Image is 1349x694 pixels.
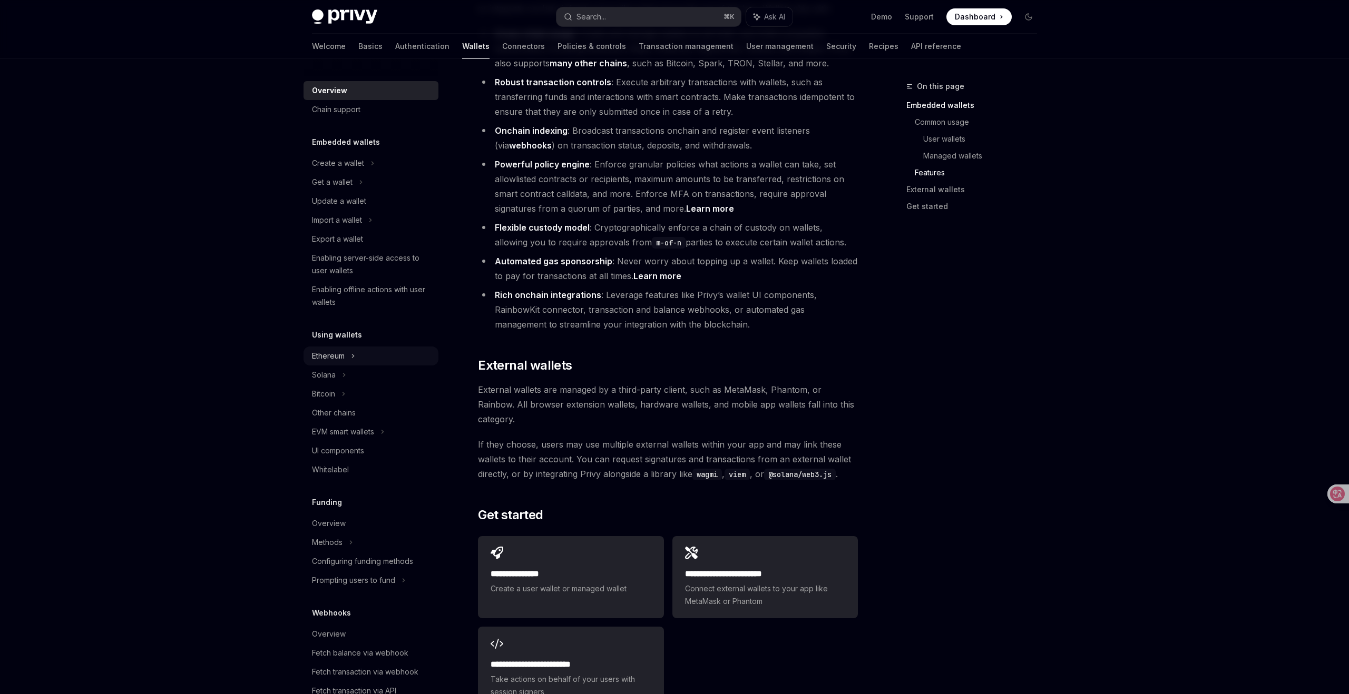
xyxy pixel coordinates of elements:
[495,256,612,266] strong: Automated gas sponsorship
[462,34,490,59] a: Wallets
[826,34,856,59] a: Security
[304,514,438,533] a: Overview
[491,582,651,595] span: Create a user wallet or managed wallet
[312,233,363,245] div: Export a wallet
[478,157,858,216] li: : Enforce granular policies what actions a wallet can take, set allowlisted contracts or recipien...
[946,8,1012,25] a: Dashboard
[923,131,1045,147] a: User wallets
[509,140,552,151] a: webhooks
[304,100,438,119] a: Chain support
[312,252,432,277] div: Enabling server-side access to user wallets
[917,80,964,93] span: On this page
[312,283,432,309] div: Enabling offline actions with user wallets
[495,222,590,233] strong: Flexible custody model
[312,369,336,381] div: Solana
[764,469,836,480] code: @solana/web3.js
[312,666,418,678] div: Fetch transaction via webhook
[395,34,449,59] a: Authentication
[478,254,858,283] li: : Never worry about topping up a wallet. Keep wallets loaded to pay for transactions at all times.
[358,34,383,59] a: Basics
[764,12,785,22] span: Ask AI
[312,157,364,170] div: Create a wallet
[1020,8,1037,25] button: Toggle dark mode
[869,34,898,59] a: Recipes
[955,12,995,22] span: Dashboard
[478,437,858,481] span: If they choose, users may use multiple external wallets within your app and may link these wallet...
[746,34,814,59] a: User management
[312,407,356,419] div: Other chains
[312,463,349,476] div: Whitelabel
[312,9,377,24] img: dark logo
[312,214,362,226] div: Import a wallet
[478,357,572,374] span: External wallets
[312,195,366,207] div: Update a wallet
[304,552,438,571] a: Configuring funding methods
[724,13,735,21] span: ⌘ K
[550,58,627,69] a: many other chains
[576,11,606,23] div: Search...
[304,643,438,662] a: Fetch balance via webhook
[495,159,590,170] strong: Powerful policy engine
[652,237,686,249] code: m-of-n
[304,662,438,681] a: Fetch transaction via webhook
[915,114,1045,131] a: Common usage
[312,329,362,341] h5: Using wallets
[906,97,1045,114] a: Embedded wallets
[911,34,961,59] a: API reference
[478,75,858,119] li: : Execute arbitrary transactions with wallets, such as transferring funds and interactions with s...
[312,607,351,619] h5: Webhooks
[304,230,438,249] a: Export a wallet
[312,34,346,59] a: Welcome
[639,34,734,59] a: Transaction management
[495,290,601,300] strong: Rich onchain integrations
[685,582,845,608] span: Connect external wallets to your app like MetaMask or Phantom
[304,249,438,280] a: Enabling server-side access to user wallets
[906,198,1045,215] a: Get started
[312,84,347,97] div: Overview
[312,574,395,587] div: Prompting users to fund
[304,403,438,422] a: Other chains
[478,507,543,523] span: Get started
[686,203,734,214] a: Learn more
[312,555,413,568] div: Configuring funding methods
[558,34,626,59] a: Policies & controls
[312,517,346,530] div: Overview
[556,7,741,26] button: Search...⌘K
[304,192,438,211] a: Update a wallet
[478,220,858,250] li: : Cryptographically enforce a chain of custody on wallets, allowing you to require approvals from...
[312,136,380,148] h5: Embedded wallets
[312,647,408,659] div: Fetch balance via webhook
[304,460,438,479] a: Whitelabel
[304,81,438,100] a: Overview
[312,425,374,438] div: EVM smart wallets
[478,123,858,153] li: : Broadcast transactions onchain and register event listeners (via ) on transaction status, depos...
[871,12,892,22] a: Demo
[905,12,934,22] a: Support
[915,164,1045,181] a: Features
[304,441,438,460] a: UI components
[495,77,611,87] strong: Robust transaction controls
[746,7,793,26] button: Ask AI
[304,280,438,312] a: Enabling offline actions with user wallets
[312,103,360,116] div: Chain support
[478,287,858,332] li: : Leverage features like Privy’s wallet UI components, RainbowKit connector, transaction and bala...
[633,271,681,282] a: Learn more
[312,628,346,640] div: Overview
[495,125,568,136] strong: Onchain indexing
[725,469,750,480] code: viem
[692,469,722,480] code: wagmi
[478,382,858,427] span: External wallets are managed by a third-party client, such as MetaMask, Phantom, or Rainbow. All ...
[312,388,335,400] div: Bitcoin
[502,34,545,59] a: Connectors
[312,536,343,549] div: Methods
[906,181,1045,198] a: External wallets
[923,147,1045,164] a: Managed wallets
[312,496,342,509] h5: Funding
[312,350,345,362] div: Ethereum
[312,444,364,457] div: UI components
[304,624,438,643] a: Overview
[312,176,353,189] div: Get a wallet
